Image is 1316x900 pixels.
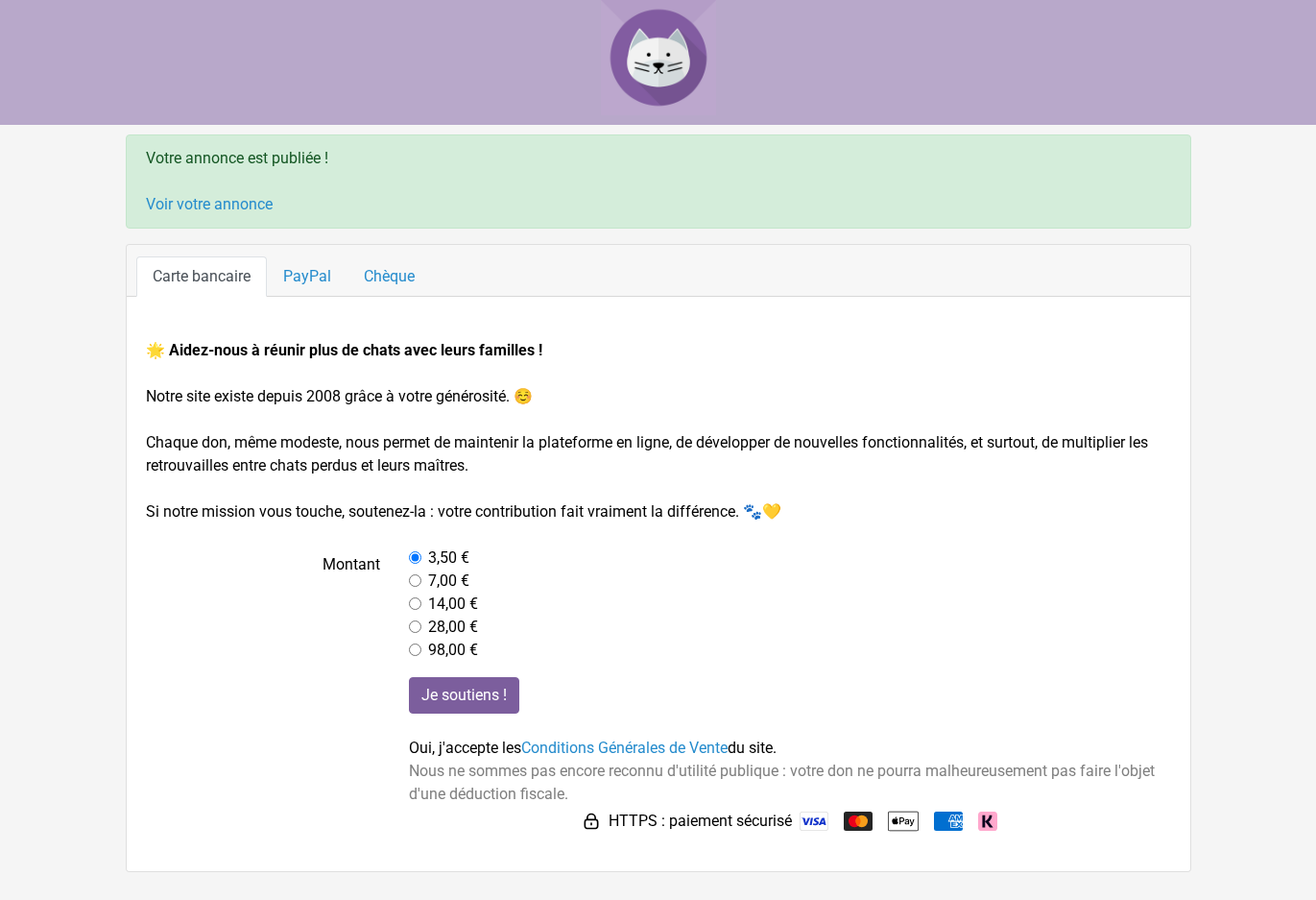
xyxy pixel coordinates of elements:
label: 28,00 € [428,616,478,639]
span: Nous ne sommes pas encore reconnu d'utilité publique : votre don ne pourra malheureusement pas fa... [409,762,1155,803]
span: Oui, j'accepte les du site. [409,739,777,757]
a: Voir votre annonce [146,195,273,213]
label: Montant [132,547,395,662]
form: Notre site existe depuis 2008 grâce à votre générosité. ☺️ Chaque don, même modeste, nous permet ... [146,339,1171,837]
label: 7,00 € [428,570,469,593]
div: Votre annonce est publiée ! [126,134,1191,229]
img: Visa [800,812,828,831]
input: Je soutiens ! [409,677,519,714]
span: HTTPS : paiement sécurisé [609,810,792,833]
img: Mastercard [844,812,873,831]
a: Carte bancaire [136,256,267,297]
label: 98,00 € [428,639,478,662]
a: PayPal [267,256,347,297]
img: Apple Pay [888,806,919,837]
a: Conditions Générales de Vente [521,739,728,757]
strong: 🌟 Aidez-nous à réunir plus de chats avec leurs familles ! [146,341,542,359]
img: American Express [934,812,963,831]
img: Klarna [978,812,997,831]
label: 14,00 € [428,593,478,616]
img: HTTPS : paiement sécurisé [582,812,601,831]
label: 3,50 € [428,547,469,570]
a: Chèque [347,256,431,297]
